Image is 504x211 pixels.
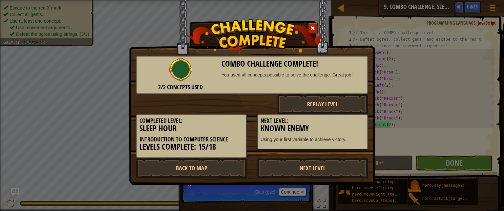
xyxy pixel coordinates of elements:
[257,158,368,178] a: Next Level
[139,117,243,124] h5: Completed Level:
[139,142,243,151] h3: Levels Complete: 15/18
[139,136,243,143] h5: Introduction to Computer Science
[144,84,217,91] h5: 2/2 Concepts Used
[277,94,368,114] button: Replay Level
[136,158,247,178] a: Back to Map
[221,59,353,68] h3: Combo Challenge Complete!
[221,72,353,78] div: You used all concepts possible to solve the challenge. Great job!
[261,117,365,124] h5: Next Level:
[261,136,365,143] p: Using your first variable to achieve victory.
[139,124,243,133] h3: Sleep Hour
[182,19,323,53] img: challenge_complete.png
[169,58,192,81] img: combo_complete.png
[261,124,365,133] h3: Known Enemy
